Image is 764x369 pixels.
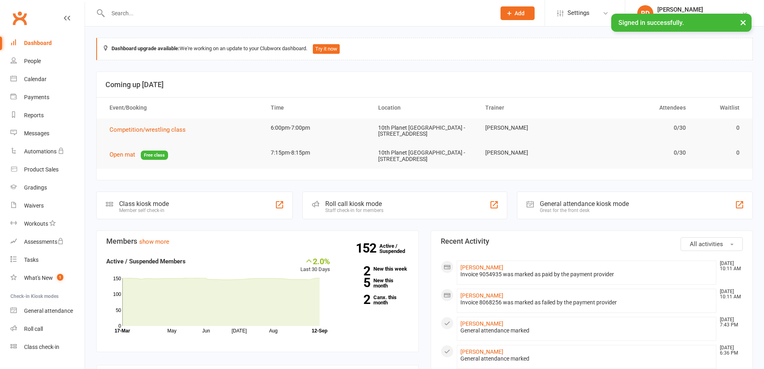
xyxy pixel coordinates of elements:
td: [PERSON_NAME] [478,118,586,137]
td: 0/30 [586,118,693,137]
button: × [736,14,750,31]
div: 10th Planet [GEOGRAPHIC_DATA] [657,13,742,20]
div: People [24,58,41,64]
a: Calendar [10,70,85,88]
button: Open matFree class [109,150,168,160]
th: Time [263,98,371,118]
h3: Members [106,237,409,245]
a: Messages [10,124,85,143]
div: Automations [24,148,57,155]
a: Class kiosk mode [10,338,85,356]
div: Dashboard [24,40,52,46]
a: Payments [10,88,85,106]
div: 2.0% [300,257,330,265]
div: General attendance marked [460,355,713,362]
a: [PERSON_NAME] [460,292,503,299]
td: 7:15pm-8:15pm [263,143,371,162]
div: Last 30 Days [300,257,330,274]
div: Assessments [24,239,64,245]
a: Workouts [10,215,85,233]
td: 10th Planet [GEOGRAPHIC_DATA] - [STREET_ADDRESS] [371,118,478,144]
a: Assessments [10,233,85,251]
time: [DATE] 7:43 PM [716,317,742,328]
a: 5New this month [342,278,409,288]
span: Settings [567,4,590,22]
div: Member self check-in [119,208,169,213]
td: 0/30 [586,143,693,162]
td: 0 [693,118,747,137]
h3: Recent Activity [441,237,743,245]
a: 152Active / Suspended [379,237,415,260]
a: [PERSON_NAME] [460,264,503,271]
a: Automations [10,143,85,161]
strong: Dashboard upgrade available: [111,45,180,51]
span: Free class [141,151,168,160]
a: [PERSON_NAME] [460,349,503,355]
div: General attendance marked [460,327,713,334]
a: Tasks [10,251,85,269]
strong: Active / Suspended Members [106,258,186,265]
a: Roll call [10,320,85,338]
div: Waivers [24,202,44,209]
div: Class kiosk mode [119,200,169,208]
button: All activities [681,237,743,251]
div: Tasks [24,257,39,263]
div: Invoice 9054935 was marked as paid by the payment provider [460,271,713,278]
input: Search... [105,8,490,19]
span: Add [515,10,525,16]
th: Waitlist [693,98,747,118]
td: [PERSON_NAME] [478,143,586,162]
div: Workouts [24,220,48,227]
span: Competition/wrestling class [109,126,186,133]
div: RD [637,5,653,21]
strong: 152 [356,242,379,254]
a: Product Sales [10,161,85,179]
strong: 2 [342,265,370,277]
strong: 5 [342,277,370,289]
time: [DATE] 10:11 AM [716,261,742,271]
div: General attendance [24,308,73,314]
h3: Coming up [DATE] [105,81,744,89]
span: All activities [690,241,723,248]
a: Reports [10,106,85,124]
button: Try it now [313,44,340,54]
div: Payments [24,94,49,100]
td: 6:00pm-7:00pm [263,118,371,137]
div: Messages [24,130,49,137]
button: Add [501,6,535,20]
div: Class check-in [24,344,59,350]
div: Calendar [24,76,47,82]
a: General attendance kiosk mode [10,302,85,320]
th: Event/Booking [102,98,263,118]
div: We're working on an update to your Clubworx dashboard. [96,38,753,60]
a: 2New this week [342,266,409,271]
a: What's New1 [10,269,85,287]
div: What's New [24,275,53,281]
th: Attendees [586,98,693,118]
div: Gradings [24,184,47,191]
td: 10th Planet [GEOGRAPHIC_DATA] - [STREET_ADDRESS] [371,143,478,169]
div: Roll call [24,326,43,332]
span: Open mat [109,151,135,158]
time: [DATE] 6:36 PM [716,345,742,356]
a: Gradings [10,179,85,197]
td: 0 [693,143,747,162]
div: Product Sales [24,166,59,173]
div: Staff check-in for members [325,208,383,213]
time: [DATE] 10:11 AM [716,289,742,300]
a: Dashboard [10,34,85,52]
div: [PERSON_NAME] [657,6,742,13]
a: Waivers [10,197,85,215]
div: Great for the front desk [540,208,629,213]
div: Invoice 8068256 was marked as failed by the payment provider [460,299,713,306]
div: General attendance kiosk mode [540,200,629,208]
a: [PERSON_NAME] [460,320,503,327]
span: Signed in successfully. [618,19,684,27]
span: 1 [57,274,63,281]
a: People [10,52,85,70]
a: 2Canx. this month [342,295,409,305]
th: Location [371,98,478,118]
strong: 2 [342,294,370,306]
div: Reports [24,112,44,118]
a: Clubworx [10,8,30,28]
